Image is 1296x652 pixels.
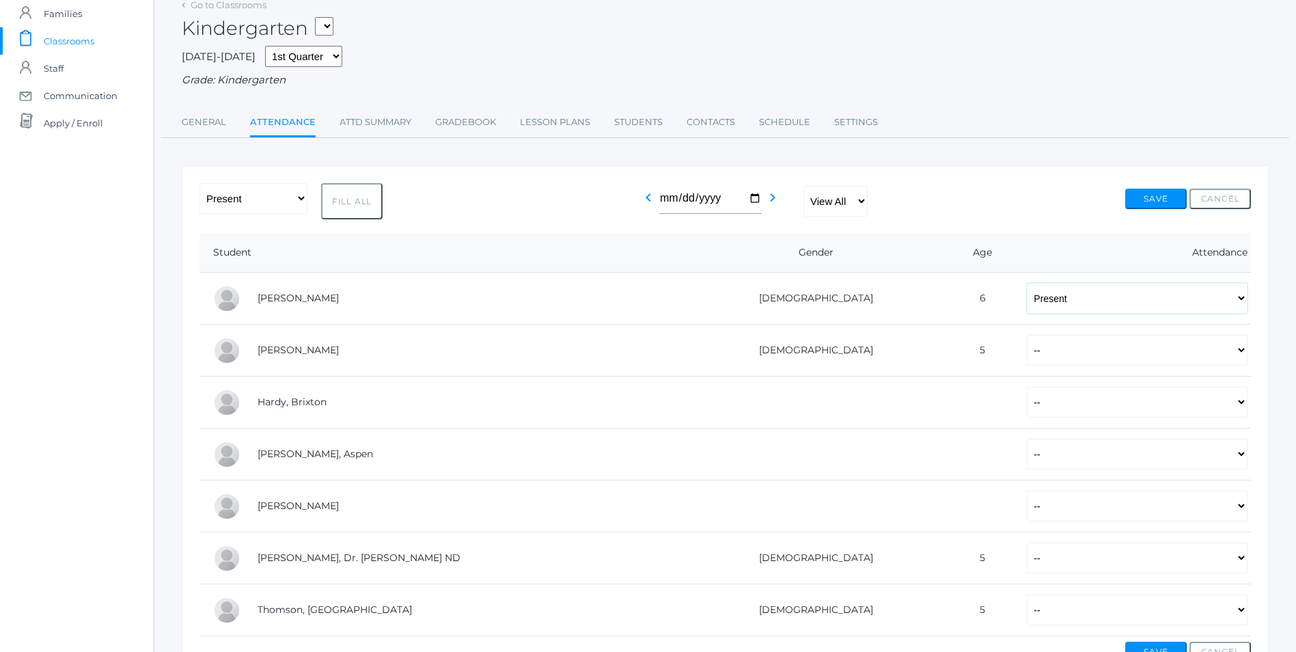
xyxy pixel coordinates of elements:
[258,552,460,564] a: [PERSON_NAME], Dr. [PERSON_NAME] ND
[614,109,663,136] a: Students
[213,337,240,364] div: Nolan Gagen
[681,584,941,636] td: [DEMOGRAPHIC_DATA]
[681,325,941,377] td: [DEMOGRAPHIC_DATA]
[941,273,1013,325] td: 6
[941,584,1013,636] td: 5
[182,109,226,136] a: General
[681,233,941,273] th: Gender
[759,109,810,136] a: Schedule
[941,532,1013,584] td: 5
[250,109,316,138] a: Attendance
[258,396,327,408] a: Hardy, Brixton
[1189,189,1251,209] button: Cancel
[258,603,412,616] a: Thomson, [GEOGRAPHIC_DATA]
[640,189,657,206] i: chevron_left
[44,82,118,109] span: Communication
[941,325,1013,377] td: 5
[44,55,64,82] span: Staff
[1125,189,1187,209] button: Save
[213,545,240,572] div: Dr. Michael Lehman ND Lehman
[182,18,333,39] h2: Kindergarten
[941,233,1013,273] th: Age
[182,72,1269,88] div: Grade: Kindergarten
[258,448,373,460] a: [PERSON_NAME], Aspen
[213,493,240,520] div: Nico Hurley
[435,109,496,136] a: Gradebook
[640,195,657,208] a: chevron_left
[681,532,941,584] td: [DEMOGRAPHIC_DATA]
[321,183,383,219] button: Fill All
[199,233,681,273] th: Student
[44,109,103,137] span: Apply / Enroll
[213,285,240,312] div: Abby Backstrom
[681,273,941,325] td: [DEMOGRAPHIC_DATA]
[764,195,781,208] a: chevron_right
[1013,233,1251,273] th: Attendance
[258,344,339,356] a: [PERSON_NAME]
[258,500,339,512] a: [PERSON_NAME]
[834,109,878,136] a: Settings
[687,109,735,136] a: Contacts
[213,441,240,468] div: Aspen Hemingway
[520,109,590,136] a: Lesson Plans
[764,189,781,206] i: chevron_right
[44,27,94,55] span: Classrooms
[182,50,256,63] span: [DATE]-[DATE]
[340,109,411,136] a: Attd Summary
[213,597,240,624] div: Everest Thomson
[213,389,240,416] div: Brixton Hardy
[258,292,339,304] a: [PERSON_NAME]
